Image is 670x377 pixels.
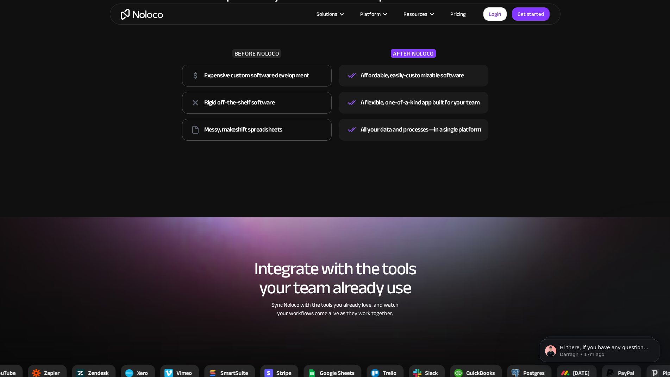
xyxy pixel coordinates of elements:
[512,7,550,21] a: Get started
[403,9,427,19] div: Resources
[395,9,442,19] div: Resources
[242,301,428,318] div: Sync Noloco with the tools you already love, and watch your workflows come alive as they work tog...
[361,124,481,135] div: All your data and processes—in a single platform
[204,97,275,108] div: Rigid off-the-shelf software
[121,9,163,20] a: home
[317,9,337,19] div: Solutions
[361,70,464,81] div: Affordable, easily-customizable software
[204,70,309,81] div: Expensive custom software development
[308,9,351,19] div: Solutions
[391,49,436,58] div: AFTER NOLOCO
[351,9,395,19] div: Platform
[361,97,480,108] div: A flexible, one-of-a-kind app built for your team
[232,49,281,58] div: BEFORE NOLOCO
[117,259,553,297] h2: Integrate with the tools your team already use
[442,9,475,19] a: Pricing
[360,9,381,19] div: Platform
[529,324,670,373] iframe: Intercom notifications message
[483,7,507,21] a: Login
[204,124,282,135] div: Messy, makeshift spreadsheets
